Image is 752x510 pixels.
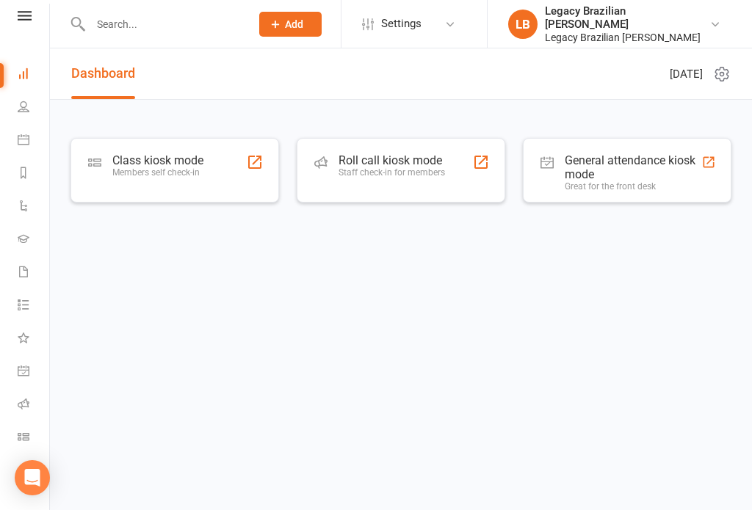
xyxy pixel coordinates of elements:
button: Add [259,12,322,37]
div: Open Intercom Messenger [15,460,50,495]
span: Add [285,18,303,30]
div: General attendance kiosk mode [565,153,701,181]
a: Dashboard [71,48,135,99]
div: Legacy Brazilian [PERSON_NAME] [545,4,709,31]
a: What's New [18,323,51,356]
a: People [18,92,51,125]
span: Settings [381,7,422,40]
a: Roll call kiosk mode [18,389,51,422]
div: Staff check-in for members [339,167,445,178]
div: Roll call kiosk mode [339,153,445,167]
a: Calendar [18,125,51,158]
div: Great for the front desk [565,181,701,192]
div: Legacy Brazilian [PERSON_NAME] [545,31,709,44]
input: Search... [86,14,240,34]
div: Class kiosk mode [112,153,203,167]
a: Class kiosk mode [18,422,51,455]
a: General attendance kiosk mode [18,356,51,389]
a: Dashboard [18,59,51,92]
a: Reports [18,158,51,191]
span: [DATE] [670,65,703,83]
div: LB [508,10,538,39]
div: Members self check-in [112,167,203,178]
